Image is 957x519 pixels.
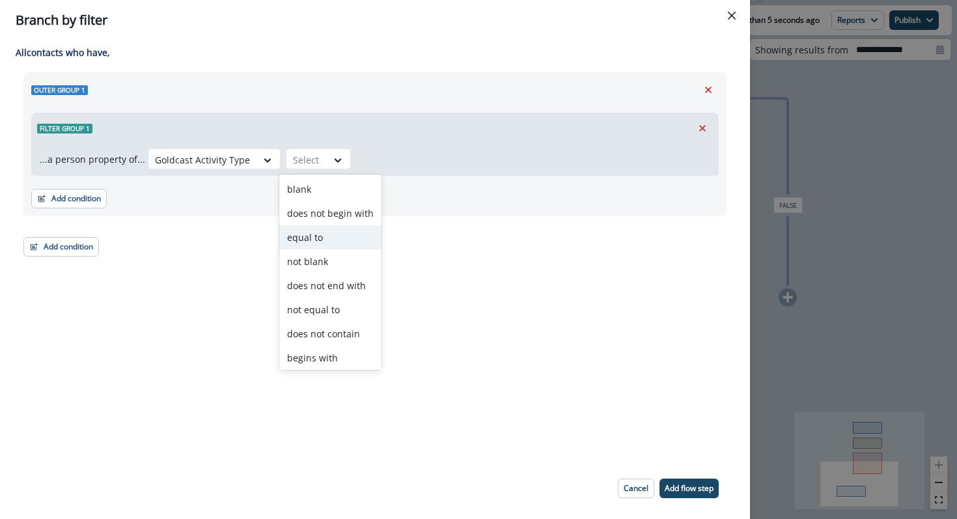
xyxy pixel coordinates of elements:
span: Filter group 1 [37,124,92,133]
button: Add condition [23,237,99,257]
div: does not end with [279,274,381,298]
p: Add flow step [665,484,714,493]
div: not equal to [279,298,381,322]
button: Remove [698,80,719,100]
div: blank [279,177,381,201]
div: Branch by filter [16,10,734,30]
p: ...a person property of... [40,152,145,166]
div: equal to [279,225,381,249]
div: does not begin with [279,201,381,225]
div: not blank [279,249,381,274]
button: Add condition [31,189,107,208]
p: All contact s who have, [16,46,727,59]
div: begins with [279,346,381,370]
button: Cancel [618,479,654,498]
button: Close [721,5,742,26]
p: Cancel [624,484,648,493]
button: Remove [692,119,713,138]
span: Outer group 1 [31,85,88,95]
div: does not contain [279,322,381,346]
button: Add flow step [659,479,719,498]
